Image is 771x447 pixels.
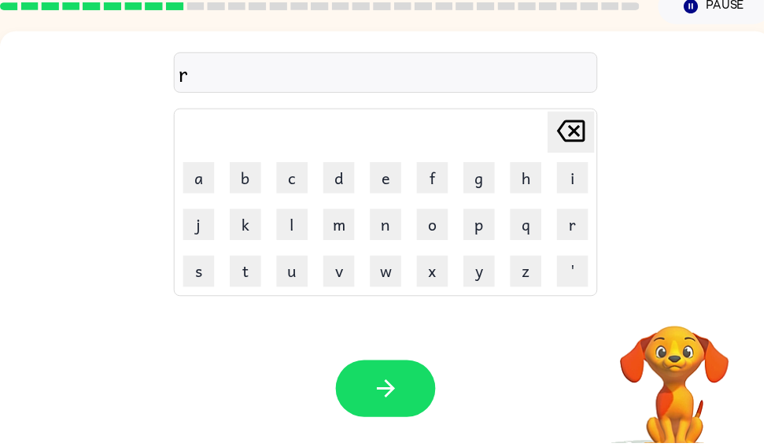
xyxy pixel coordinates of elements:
button: x [421,258,452,290]
button: ' [563,258,594,290]
button: b [232,164,264,195]
button: f [421,164,452,195]
button: o [421,211,452,242]
button: j [185,211,216,242]
button: t [232,258,264,290]
button: r [563,211,594,242]
button: u [279,258,311,290]
button: w [374,258,405,290]
button: k [232,211,264,242]
button: l [279,211,311,242]
button: c [279,164,311,195]
button: m [326,211,358,242]
button: s [185,258,216,290]
div: r [180,57,599,91]
button: i [563,164,594,195]
button: z [515,258,547,290]
button: q [515,211,547,242]
button: h [515,164,547,195]
button: n [374,211,405,242]
button: a [185,164,216,195]
button: g [468,164,500,195]
button: y [468,258,500,290]
button: e [374,164,405,195]
button: p [468,211,500,242]
button: v [326,258,358,290]
button: d [326,164,358,195]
